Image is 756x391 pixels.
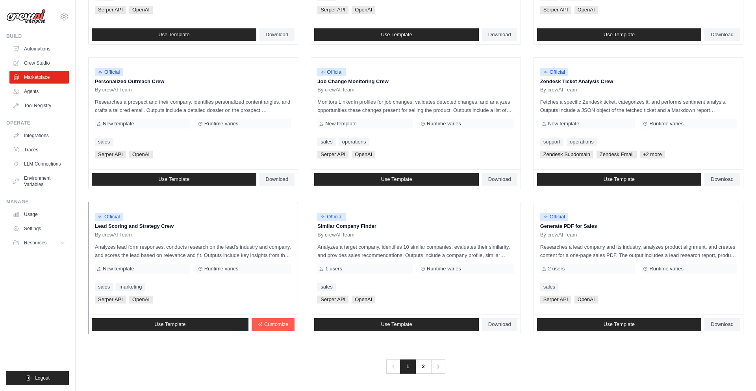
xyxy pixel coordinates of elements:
[264,321,288,328] span: Customize
[400,359,415,374] span: 1
[259,173,295,186] a: Download
[95,243,291,259] p: Analyzes lead form responses, conducts research on the lead's industry and company, and scores th...
[317,98,514,114] p: Monitors LinkedIn profiles for job changes, validates detected changes, and analyzes opportunitie...
[597,151,637,158] span: Zendesk Email
[537,318,702,331] a: Use Template
[548,266,565,272] span: 2 users
[488,321,511,328] span: Download
[704,173,740,186] a: Download
[482,173,517,186] a: Download
[204,121,239,127] span: Runtime varies
[95,138,113,146] a: sales
[711,32,734,38] span: Download
[488,176,511,182] span: Download
[314,318,479,331] a: Use Template
[325,121,356,127] span: New template
[339,138,369,146] a: operations
[381,321,412,328] span: Use Template
[9,57,69,69] a: Crew Studio
[9,43,69,55] a: Automations
[9,236,69,249] button: Resources
[116,283,145,291] a: marketing
[317,151,348,158] span: Serper API
[649,266,684,272] span: Runtime varies
[92,28,256,41] a: Use Template
[711,176,734,182] span: Download
[9,222,69,235] a: Settings
[95,232,132,238] span: By crewAI Team
[540,98,737,114] p: Fetches a specific Zendesk ticket, categorizes it, and performs sentiment analysis. Outputs inclu...
[129,151,153,158] span: OpenAI
[482,318,517,331] a: Download
[24,240,46,246] span: Resources
[604,321,635,328] span: Use Template
[317,222,514,230] p: Similar Company Finder
[574,6,598,14] span: OpenAI
[129,296,153,303] span: OpenAI
[352,296,375,303] span: OpenAI
[540,243,737,259] p: Researches a lead company and its industry, analyzes product alignment, and creates content for a...
[540,232,577,238] span: By crewAI Team
[9,143,69,156] a: Traces
[103,266,134,272] span: New template
[604,176,635,182] span: Use Template
[317,6,348,14] span: Serper API
[317,243,514,259] p: Analyzes a target company, identifies 10 similar companies, evaluates their similarity, and provi...
[386,359,445,374] nav: Pagination
[704,318,740,331] a: Download
[95,213,123,221] span: Official
[381,32,412,38] span: Use Template
[317,296,348,303] span: Serper API
[9,158,69,170] a: LLM Connections
[35,375,50,381] span: Logout
[317,283,335,291] a: sales
[95,6,126,14] span: Serper API
[9,85,69,98] a: Agents
[266,32,289,38] span: Download
[314,28,479,41] a: Use Template
[352,151,375,158] span: OpenAI
[537,28,702,41] a: Use Template
[540,213,569,221] span: Official
[604,32,635,38] span: Use Template
[415,359,431,374] a: 2
[9,172,69,191] a: Environment Variables
[548,121,579,127] span: New template
[488,32,511,38] span: Download
[158,32,189,38] span: Use Template
[540,296,571,303] span: Serper API
[9,129,69,142] a: Integrations
[6,33,69,39] div: Build
[427,266,461,272] span: Runtime varies
[540,138,563,146] a: support
[158,176,189,182] span: Use Template
[540,222,737,230] p: Generate PDF for Sales
[95,98,291,114] p: Researches a prospect and their company, identifies personalized content angles, and crafts a tai...
[204,266,239,272] span: Runtime varies
[95,78,291,86] p: Personalized Outreach Crew
[352,6,375,14] span: OpenAI
[6,371,69,385] button: Logout
[711,321,734,328] span: Download
[325,266,342,272] span: 1 users
[9,71,69,84] a: Marketplace
[482,28,517,41] a: Download
[266,176,289,182] span: Download
[92,173,256,186] a: Use Template
[649,121,684,127] span: Runtime varies
[540,87,577,93] span: By crewAI Team
[574,296,598,303] span: OpenAI
[717,353,756,391] div: Chat Widget
[95,296,126,303] span: Serper API
[540,6,571,14] span: Serper API
[95,68,123,76] span: Official
[129,6,153,14] span: OpenAI
[540,151,593,158] span: Zendesk Subdomain
[9,208,69,221] a: Usage
[427,121,461,127] span: Runtime varies
[6,199,69,205] div: Manage
[540,78,737,86] p: Zendesk Ticket Analysis Crew
[317,87,354,93] span: By crewAI Team
[317,138,335,146] a: sales
[317,68,346,76] span: Official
